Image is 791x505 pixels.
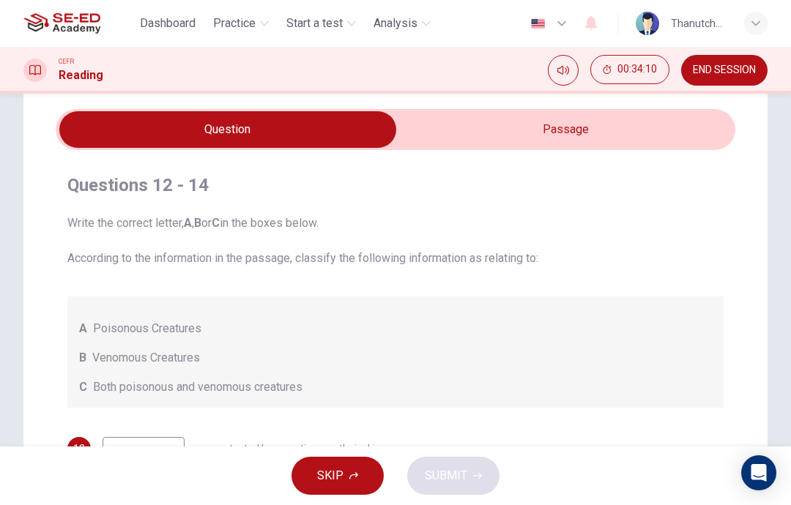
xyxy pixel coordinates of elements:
[23,9,134,38] a: SE-ED Academy logo
[92,349,200,367] span: Venomous Creatures
[79,349,86,367] span: B
[184,216,192,230] b: A
[23,9,100,38] img: SE-ED Academy logo
[693,64,756,76] span: END SESSION
[79,378,87,396] span: C
[73,444,85,454] span: 12
[59,56,74,67] span: CEFR
[529,18,547,29] img: en
[140,15,196,32] span: Dashboard
[67,173,724,197] h4: Questions 12 - 14
[741,455,776,490] div: Open Intercom Messenger
[207,10,275,37] button: Practice
[281,10,362,37] button: Start a test
[93,378,302,396] span: Both poisonous and venomous creatures
[134,10,201,37] button: Dashboard
[212,216,220,230] b: C
[590,55,669,84] button: 00:34:10
[317,465,343,486] span: SKIP
[194,216,201,230] b: B
[213,15,256,32] span: Practice
[368,10,437,37] button: Analysis
[548,55,579,86] div: Mute
[617,64,657,75] span: 00:34:10
[196,444,383,454] span: are protected by secretions on their skin.
[93,320,201,337] span: Poisonous Creatures
[671,15,727,32] div: Thanutchaphon Butdee
[286,15,343,32] span: Start a test
[79,320,87,337] span: A
[590,55,669,86] div: Hide
[59,67,103,84] h1: Reading
[291,457,384,495] button: SKIP
[681,55,768,86] button: END SESSION
[67,214,724,267] span: Write the correct letter, , or in the boxes below. According to the information in the passage, c...
[374,15,417,32] span: Analysis
[636,12,659,35] img: Profile picture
